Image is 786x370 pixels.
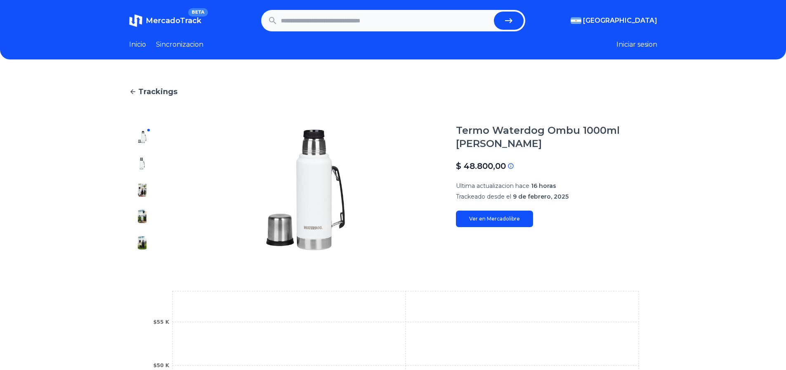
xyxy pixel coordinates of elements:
[129,86,657,97] a: Trackings
[531,182,556,190] span: 16 horas
[136,210,149,223] img: Termo Waterdog Ombu 1000ml Blanco
[513,193,569,200] span: 9 de febrero, 2025
[136,130,149,144] img: Termo Waterdog Ombu 1000ml Blanco
[156,40,203,50] a: Sincronizacion
[172,124,439,256] img: Termo Waterdog Ombu 1000ml Blanco
[456,193,511,200] span: Trackeado desde el
[456,211,533,227] a: Ver en Mercadolibre
[616,40,657,50] button: Iniciar sesion
[153,319,169,325] tspan: $55 K
[456,182,529,190] span: Ultima actualizacion hace
[583,16,657,26] span: [GEOGRAPHIC_DATA]
[136,157,149,170] img: Termo Waterdog Ombu 1000ml Blanco
[136,183,149,197] img: Termo Waterdog Ombu 1000ml Blanco
[456,160,506,172] p: $ 48.800,00
[146,16,201,25] span: MercadoTrack
[129,14,142,27] img: MercadoTrack
[188,8,208,17] span: BETA
[129,14,201,27] a: MercadoTrackBETA
[153,363,169,368] tspan: $50 K
[129,40,146,50] a: Inicio
[136,236,149,249] img: Termo Waterdog Ombu 1000ml Blanco
[571,16,657,26] button: [GEOGRAPHIC_DATA]
[456,124,657,150] h1: Termo Waterdog Ombu 1000ml [PERSON_NAME]
[138,86,177,97] span: Trackings
[571,17,581,24] img: Argentina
